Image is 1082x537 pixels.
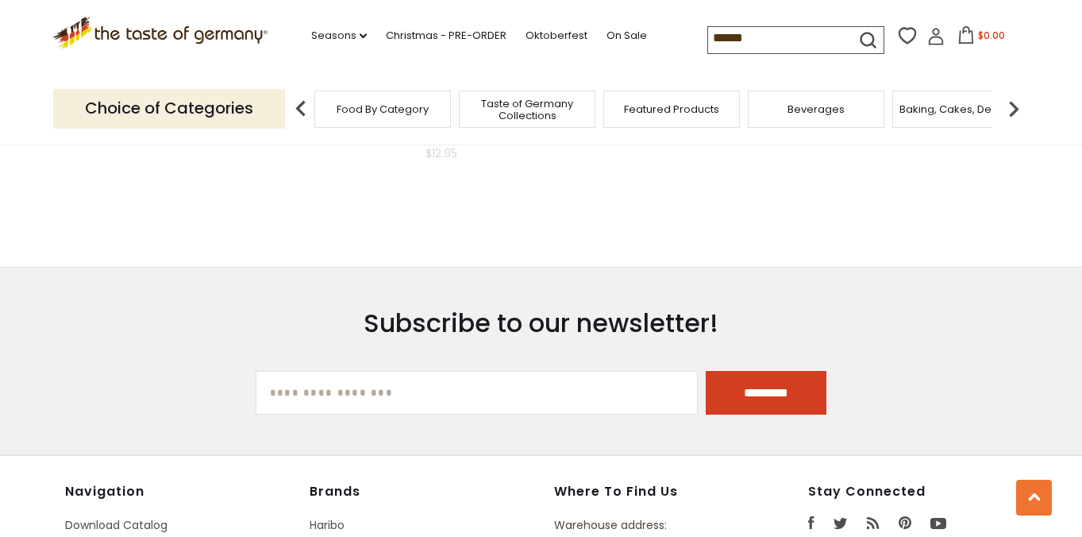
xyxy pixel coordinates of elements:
a: Taste of Germany Collections [464,98,591,122]
a: Seasons [311,27,367,44]
a: Beverages [787,103,845,115]
img: next arrow [998,93,1030,125]
h4: Navigation [65,484,294,500]
p: Choice of Categories [53,89,285,128]
a: Haribo [310,517,345,533]
a: Christmas - PRE-ORDER [386,27,506,44]
a: Baking, Cakes, Desserts [899,103,1022,115]
h3: Subscribe to our newsletter! [256,307,827,339]
button: $0.00 [948,26,1015,50]
a: Oktoberfest [526,27,587,44]
a: Featured Products [624,103,719,115]
a: On Sale [606,27,647,44]
h4: Stay Connected [808,484,1018,500]
img: previous arrow [285,93,317,125]
h4: Where to find us [554,484,735,500]
a: Food By Category [337,103,429,115]
h4: Brands [310,484,538,500]
span: $0.00 [978,29,1005,42]
a: Download Catalog [65,517,167,533]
